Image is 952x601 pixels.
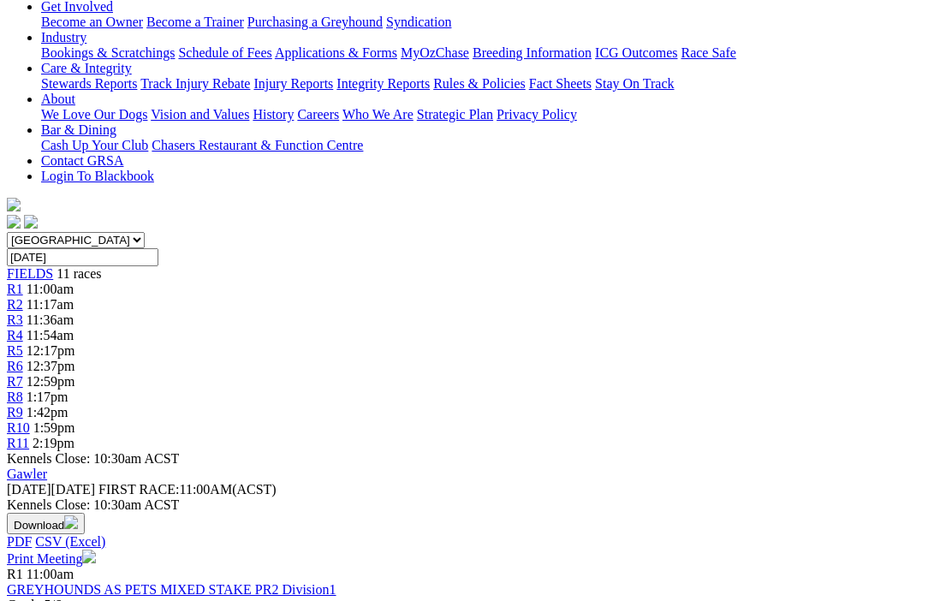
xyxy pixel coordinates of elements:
[7,248,158,266] input: Select date
[82,550,96,563] img: printer.svg
[41,138,945,153] div: Bar & Dining
[7,534,32,549] a: PDF
[433,76,526,91] a: Rules & Policies
[98,482,179,497] span: FIRST RACE:
[529,76,592,91] a: Fact Sheets
[35,534,105,549] a: CSV (Excel)
[7,551,96,566] a: Print Meeting
[27,312,74,327] span: 11:36am
[27,405,68,420] span: 1:42pm
[7,405,23,420] a: R9
[41,92,75,106] a: About
[473,45,592,60] a: Breeding Information
[7,359,23,373] a: R6
[7,312,23,327] a: R3
[253,107,294,122] a: History
[27,390,68,404] span: 1:17pm
[7,297,23,312] a: R2
[41,107,147,122] a: We Love Our Dogs
[57,266,101,281] span: 11 races
[401,45,469,60] a: MyOzChase
[41,15,143,29] a: Become an Owner
[7,390,23,404] a: R8
[41,45,945,61] div: Industry
[27,567,74,581] span: 11:00am
[41,76,137,91] a: Stewards Reports
[7,198,21,211] img: logo-grsa-white.png
[7,534,945,550] div: Download
[33,436,74,450] span: 2:19pm
[98,482,277,497] span: 11:00AM(ACST)
[41,122,116,137] a: Bar & Dining
[27,359,75,373] span: 12:37pm
[595,76,674,91] a: Stay On Track
[336,76,430,91] a: Integrity Reports
[7,582,336,597] a: GREYHOUNDS AS PETS MIXED STAKE PR2 Division1
[7,215,21,229] img: facebook.svg
[7,451,179,466] span: Kennels Close: 10:30am ACST
[41,15,945,30] div: Get Involved
[41,153,123,168] a: Contact GRSA
[33,420,75,435] span: 1:59pm
[7,513,85,534] button: Download
[146,15,244,29] a: Become a Trainer
[24,215,38,229] img: twitter.svg
[41,45,175,60] a: Bookings & Scratchings
[178,45,271,60] a: Schedule of Fees
[497,107,577,122] a: Privacy Policy
[7,282,23,296] a: R1
[7,266,53,281] a: FIELDS
[27,343,75,358] span: 12:17pm
[253,76,333,91] a: Injury Reports
[7,497,945,513] div: Kennels Close: 10:30am ACST
[7,467,47,481] a: Gawler
[41,76,945,92] div: Care & Integrity
[7,374,23,389] a: R7
[7,436,29,450] a: R11
[297,107,339,122] a: Careers
[27,297,74,312] span: 11:17am
[27,374,75,389] span: 12:59pm
[140,76,250,91] a: Track Injury Rebate
[7,482,51,497] span: [DATE]
[595,45,677,60] a: ICG Outcomes
[247,15,383,29] a: Purchasing a Greyhound
[41,138,148,152] a: Cash Up Your Club
[275,45,397,60] a: Applications & Forms
[386,15,451,29] a: Syndication
[27,282,74,296] span: 11:00am
[342,107,414,122] a: Who We Are
[41,30,86,45] a: Industry
[7,567,23,581] span: R1
[152,138,363,152] a: Chasers Restaurant & Function Centre
[7,328,23,342] a: R4
[41,107,945,122] div: About
[27,328,74,342] span: 11:54am
[681,45,735,60] a: Race Safe
[64,515,78,529] img: download.svg
[7,420,30,435] a: R10
[7,482,95,497] span: [DATE]
[41,169,154,183] a: Login To Blackbook
[41,61,132,75] a: Care & Integrity
[151,107,249,122] a: Vision and Values
[417,107,493,122] a: Strategic Plan
[7,343,23,358] a: R5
